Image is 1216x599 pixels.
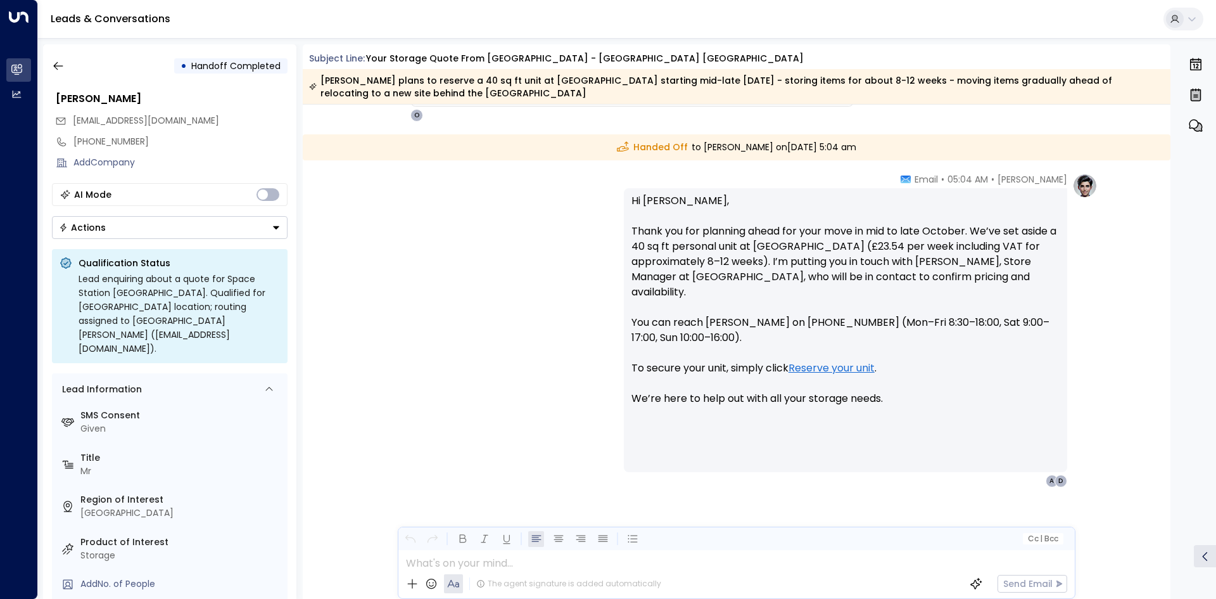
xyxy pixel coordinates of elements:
[631,193,1060,422] p: Hi [PERSON_NAME], Thank you for planning ahead for your move in mid to late October. We’ve set as...
[51,11,170,26] a: Leads & Conversations
[303,134,1171,160] div: to [PERSON_NAME] on [DATE] 5:04 am
[476,578,661,589] div: The agent signature is added automatically
[424,531,440,547] button: Redo
[56,91,288,106] div: [PERSON_NAME]
[80,451,282,465] label: Title
[180,55,187,77] div: •
[402,531,418,547] button: Undo
[80,549,282,562] div: Storage
[941,173,944,186] span: •
[309,52,365,65] span: Subject Line:
[73,156,288,169] div: AddCompany
[1040,534,1042,543] span: |
[79,272,280,356] div: Lead enquiring about a quote for Space Station [GEOGRAPHIC_DATA]. Qualified for [GEOGRAPHIC_DATA]...
[191,60,281,72] span: Handoff Completed
[1027,534,1058,543] span: Cc Bcc
[617,141,688,154] span: Handed Off
[80,465,282,478] div: Mr
[52,216,288,239] div: Button group with a nested menu
[59,222,106,233] div: Actions
[997,173,1067,186] span: [PERSON_NAME]
[366,52,804,65] div: Your storage quote from [GEOGRAPHIC_DATA] - [GEOGRAPHIC_DATA] [GEOGRAPHIC_DATA]
[947,173,988,186] span: 05:04 AM
[80,577,282,591] div: AddNo. of People
[73,114,219,127] span: [EMAIL_ADDRESS][DOMAIN_NAME]
[80,409,282,422] label: SMS Consent
[52,216,288,239] button: Actions
[1054,475,1067,487] div: D
[80,493,282,506] label: Region of Interest
[79,257,280,269] p: Qualification Status
[73,135,288,148] div: [PHONE_NUMBER]
[991,173,994,186] span: •
[80,536,282,549] label: Product of Interest
[788,361,875,376] a: Reserve your unit
[915,173,938,186] span: Email
[309,74,1163,100] div: [PERSON_NAME] plans to reserve a 40 sq ft unit at [GEOGRAPHIC_DATA] starting mid-late [DATE] - st...
[58,383,142,396] div: Lead Information
[1022,533,1063,545] button: Cc|Bcc
[74,188,111,201] div: AI Mode
[1046,475,1058,487] div: A
[73,114,219,127] span: andysnexus7@gmail.com
[80,422,282,435] div: Given
[80,506,282,520] div: [GEOGRAPHIC_DATA]
[1072,173,1098,198] img: profile-logo.png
